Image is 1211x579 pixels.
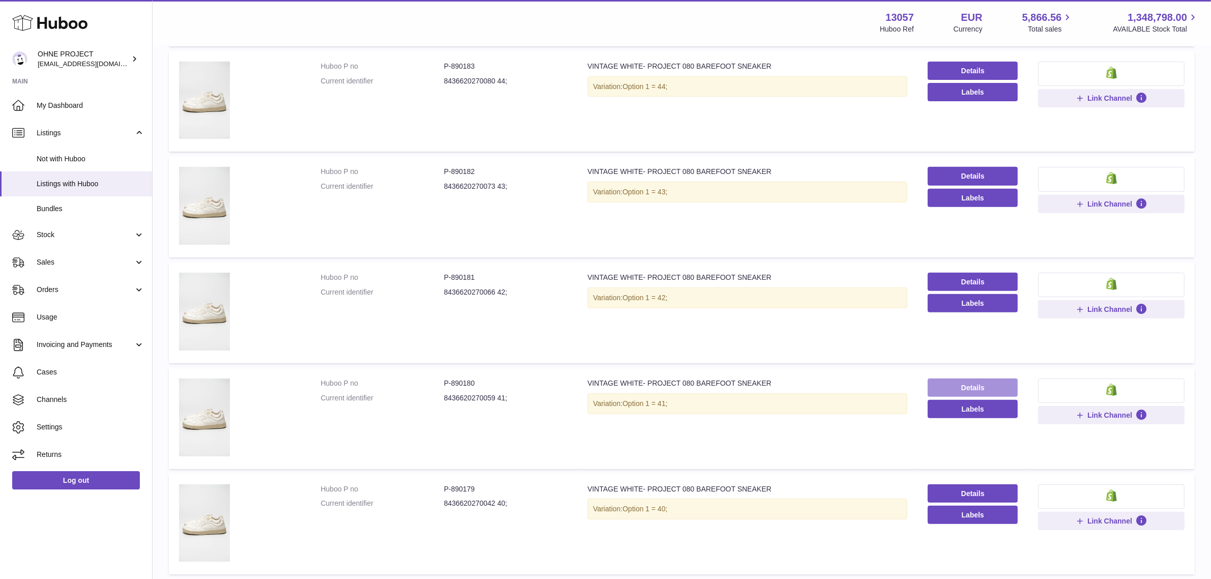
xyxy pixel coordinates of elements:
span: Channels [37,395,144,404]
dt: Current identifier [321,393,444,403]
dt: Current identifier [321,76,444,86]
span: Link Channel [1087,516,1132,526]
span: Option 1 = 42; [623,294,667,302]
span: Link Channel [1087,94,1132,103]
dt: Current identifier [321,287,444,297]
dt: Current identifier [321,182,444,191]
img: shopify-small.png [1106,278,1117,290]
img: internalAdmin-13057@internal.huboo.com [12,51,27,67]
span: Listings [37,128,134,138]
div: Currency [954,24,983,34]
span: Invoicing and Payments [37,340,134,350]
dd: 8436620270073 43; [444,182,567,191]
dt: Current identifier [321,499,444,508]
img: VINTAGE WHITE- PROJECT 080 BAREFOOT SNEAKER [179,484,230,562]
span: 1,348,798.00 [1128,11,1187,24]
dd: 8436620270059 41; [444,393,567,403]
a: Log out [12,471,140,489]
dd: 8436620270066 42; [444,287,567,297]
span: Usage [37,312,144,322]
span: [EMAIL_ADDRESS][DOMAIN_NAME] [38,60,150,68]
a: Details [928,484,1018,503]
span: Option 1 = 40; [623,505,667,513]
img: shopify-small.png [1106,67,1117,79]
a: Details [928,167,1018,185]
span: Stock [37,230,134,240]
a: 1,348,798.00 AVAILABLE Stock Total [1113,11,1199,34]
button: Link Channel [1038,512,1185,530]
div: Variation: [587,499,907,519]
dt: Huboo P no [321,273,444,282]
span: Orders [37,285,134,295]
dt: Huboo P no [321,167,444,177]
img: shopify-small.png [1106,489,1117,502]
button: Labels [928,506,1018,524]
a: Details [928,273,1018,291]
strong: 13057 [885,11,914,24]
span: Settings [37,422,144,432]
dd: 8436620270042 40; [444,499,567,508]
button: Link Channel [1038,89,1185,107]
span: AVAILABLE Stock Total [1113,24,1199,34]
a: 5,866.56 Total sales [1022,11,1074,34]
span: Cases [37,367,144,377]
span: 5,866.56 [1022,11,1062,24]
dd: 8436620270080 44; [444,76,567,86]
div: OHNE PROJECT [38,49,129,69]
span: Link Channel [1087,411,1132,420]
div: Variation: [587,287,907,308]
img: VINTAGE WHITE- PROJECT 080 BAREFOOT SNEAKER [179,62,230,139]
dt: Huboo P no [321,379,444,388]
dd: P-890179 [444,484,567,494]
img: VINTAGE WHITE- PROJECT 080 BAREFOOT SNEAKER [179,273,230,351]
div: Variation: [587,76,907,97]
dd: P-890180 [444,379,567,388]
span: Link Channel [1087,199,1132,209]
button: Labels [928,294,1018,312]
strong: EUR [961,11,982,24]
a: Details [928,62,1018,80]
img: VINTAGE WHITE- PROJECT 080 BAREFOOT SNEAKER [179,379,230,456]
button: Link Channel [1038,300,1185,319]
button: Labels [928,83,1018,101]
span: My Dashboard [37,101,144,110]
button: Link Channel [1038,406,1185,424]
div: VINTAGE WHITE- PROJECT 080 BAREFOOT SNEAKER [587,167,907,177]
span: Sales [37,257,134,267]
span: Option 1 = 44; [623,82,667,91]
span: Not with Huboo [37,154,144,164]
span: Returns [37,450,144,459]
dd: P-890182 [444,167,567,177]
div: Huboo Ref [880,24,914,34]
div: Variation: [587,393,907,414]
dt: Huboo P no [321,484,444,494]
a: Details [928,379,1018,397]
div: VINTAGE WHITE- PROJECT 080 BAREFOOT SNEAKER [587,273,907,282]
div: VINTAGE WHITE- PROJECT 080 BAREFOOT SNEAKER [587,484,907,494]
button: Labels [928,400,1018,418]
span: Link Channel [1087,305,1132,314]
span: Option 1 = 41; [623,399,667,408]
img: shopify-small.png [1106,384,1117,396]
span: Bundles [37,204,144,214]
dd: P-890183 [444,62,567,71]
div: Variation: [587,182,907,202]
span: Listings with Huboo [37,179,144,189]
div: VINTAGE WHITE- PROJECT 080 BAREFOOT SNEAKER [587,62,907,71]
button: Labels [928,189,1018,207]
dd: P-890181 [444,273,567,282]
span: Option 1 = 43; [623,188,667,196]
img: shopify-small.png [1106,172,1117,184]
dt: Huboo P no [321,62,444,71]
span: Total sales [1028,24,1073,34]
div: VINTAGE WHITE- PROJECT 080 BAREFOOT SNEAKER [587,379,907,388]
img: VINTAGE WHITE- PROJECT 080 BAREFOOT SNEAKER [179,167,230,245]
button: Link Channel [1038,195,1185,213]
